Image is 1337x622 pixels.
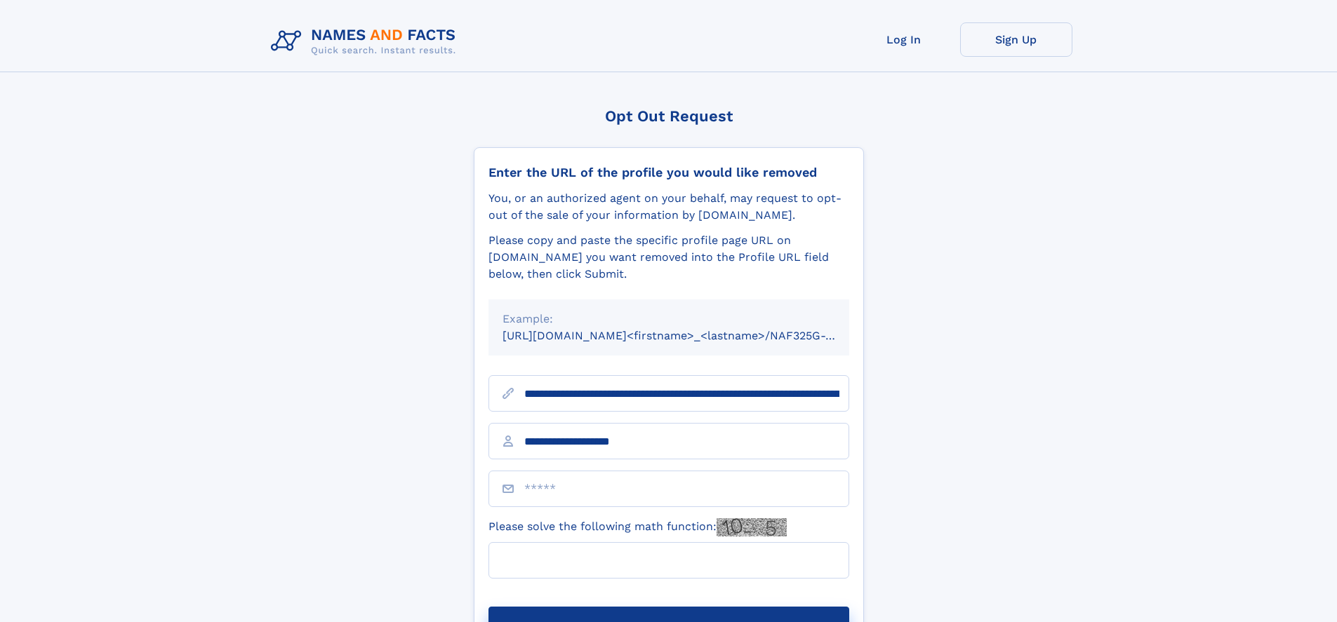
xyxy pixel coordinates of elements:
[488,165,849,180] div: Enter the URL of the profile you would like removed
[488,518,787,536] label: Please solve the following math function:
[503,311,835,327] div: Example:
[848,22,960,57] a: Log In
[488,190,849,224] div: You, or an authorized agent on your behalf, may request to opt-out of the sale of your informatio...
[503,329,876,342] small: [URL][DOMAIN_NAME]<firstname>_<lastname>/NAF325G-xxxxxxxx
[960,22,1072,57] a: Sign Up
[265,22,467,60] img: Logo Names and Facts
[474,107,864,125] div: Opt Out Request
[488,232,849,283] div: Please copy and paste the specific profile page URL on [DOMAIN_NAME] you want removed into the Pr...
